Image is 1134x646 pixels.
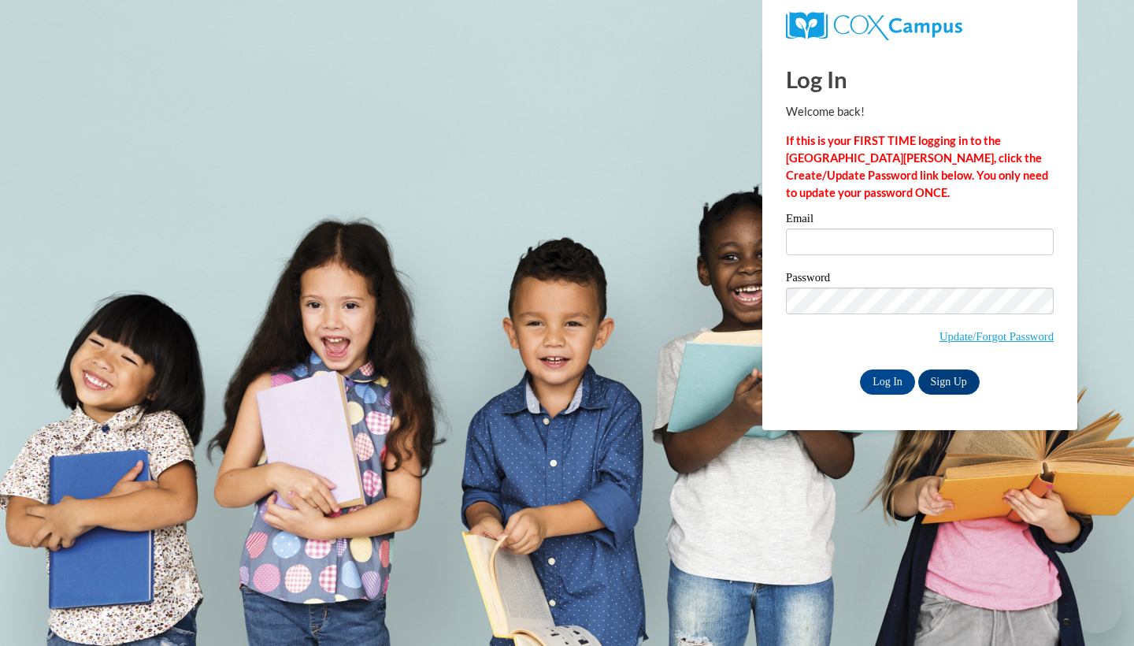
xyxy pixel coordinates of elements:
a: Update/Forgot Password [939,330,1054,343]
strong: If this is your FIRST TIME logging in to the [GEOGRAPHIC_DATA][PERSON_NAME], click the Create/Upd... [786,134,1048,199]
iframe: Button to launch messaging window [1071,583,1121,633]
p: Welcome back! [786,103,1054,121]
img: COX Campus [786,12,962,40]
label: Password [786,272,1054,288]
label: Email [786,213,1054,228]
input: Log In [860,369,915,395]
h1: Log In [786,63,1054,95]
a: Sign Up [918,369,980,395]
a: COX Campus [786,12,1054,40]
